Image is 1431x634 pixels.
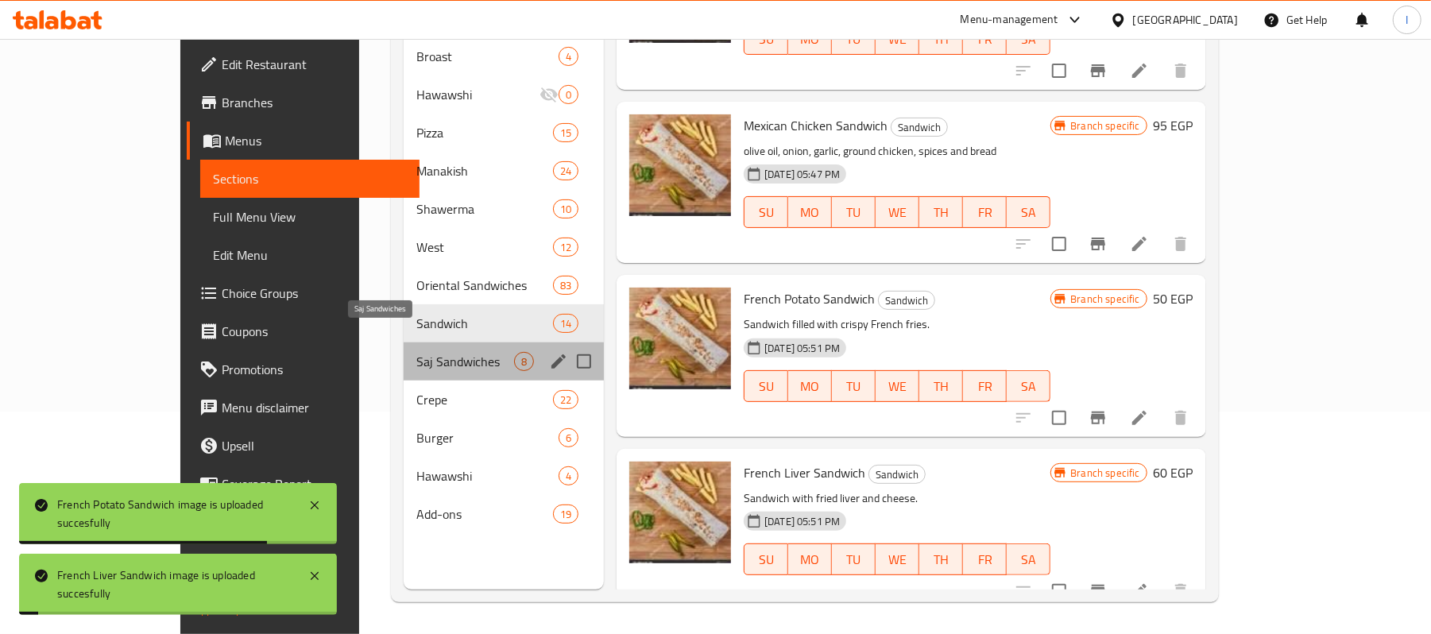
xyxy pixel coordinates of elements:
[838,201,869,224] span: TU
[744,461,865,485] span: French Liver Sandwich
[926,375,957,398] span: TH
[751,375,782,398] span: SU
[1130,582,1149,601] a: Edit menu item
[416,47,559,66] div: Broast
[404,457,605,495] div: Hawawshi4
[744,287,875,311] span: French Potato Sandwich
[1042,401,1076,435] span: Select to update
[222,322,407,341] span: Coupons
[1007,196,1050,228] button: SA
[838,375,869,398] span: TU
[416,466,559,485] span: Hawawshi
[416,238,553,257] span: West
[554,316,578,331] span: 14
[1013,548,1044,571] span: SA
[882,201,913,224] span: WE
[416,123,553,142] div: Pizza
[222,55,407,74] span: Edit Restaurant
[404,152,605,190] div: Manakish24
[891,118,947,137] span: Sandwich
[416,199,553,218] span: Shawerma
[404,342,605,381] div: Saj Sandwiches8edit
[404,190,605,228] div: Shawerma10
[1130,234,1149,253] a: Edit menu item
[919,370,963,402] button: TH
[869,466,925,484] span: Sandwich
[758,167,846,182] span: [DATE] 05:47 PM
[969,201,1000,224] span: FR
[876,370,919,402] button: WE
[553,504,578,524] div: items
[1013,375,1044,398] span: SA
[559,87,578,102] span: 0
[629,288,731,389] img: French Potato Sandwich
[926,28,957,51] span: TH
[404,266,605,304] div: Oriental Sandwiches83
[1162,225,1200,263] button: delete
[795,201,826,224] span: MO
[213,245,407,265] span: Edit Menu
[629,462,731,563] img: French Liver Sandwich
[416,352,514,371] span: Saj Sandwiches
[1154,462,1193,484] h6: 60 EGP
[1162,52,1200,90] button: delete
[187,45,420,83] a: Edit Restaurant
[1406,11,1408,29] span: I
[416,85,540,104] div: Hawawshi
[788,370,832,402] button: MO
[416,276,553,295] span: Oriental Sandwiches
[838,548,869,571] span: TU
[554,126,578,141] span: 15
[213,169,407,188] span: Sections
[404,228,605,266] div: West12
[919,543,963,575] button: TH
[1133,11,1238,29] div: [GEOGRAPHIC_DATA]
[868,465,926,484] div: Sandwich
[1064,466,1146,481] span: Branch specific
[187,389,420,427] a: Menu disclaimer
[963,196,1007,228] button: FR
[416,161,553,180] span: Manakish
[758,514,846,529] span: [DATE] 05:51 PM
[882,548,913,571] span: WE
[1162,399,1200,437] button: delete
[1079,225,1117,263] button: Branch-specific-item
[795,28,826,51] span: MO
[553,238,578,257] div: items
[222,93,407,112] span: Branches
[969,375,1000,398] span: FR
[1130,61,1149,80] a: Edit menu item
[416,314,553,333] span: Sandwich
[744,114,888,137] span: Mexican Chicken Sandwich
[187,350,420,389] a: Promotions
[404,75,605,114] div: Hawawshi0
[404,304,605,342] div: Sandwich14
[832,196,876,228] button: TU
[758,341,846,356] span: [DATE] 05:51 PM
[554,278,578,293] span: 83
[1013,201,1044,224] span: SA
[187,427,420,465] a: Upsell
[969,28,1000,51] span: FR
[559,469,578,484] span: 4
[222,474,407,493] span: Coverage Report
[832,543,876,575] button: TU
[554,392,578,408] span: 22
[187,122,420,160] a: Menus
[838,28,869,51] span: TU
[744,543,788,575] button: SU
[187,465,420,503] a: Coverage Report
[919,196,963,228] button: TH
[416,428,559,447] span: Burger
[416,504,553,524] span: Add-ons
[187,274,420,312] a: Choice Groups
[222,284,407,303] span: Choice Groups
[404,37,605,75] div: Broast4
[963,543,1007,575] button: FR
[744,141,1050,161] p: olive oil, onion, garlic, ground chicken, spices and bread
[751,28,782,51] span: SU
[200,198,420,236] a: Full Menu View
[1079,399,1117,437] button: Branch-specific-item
